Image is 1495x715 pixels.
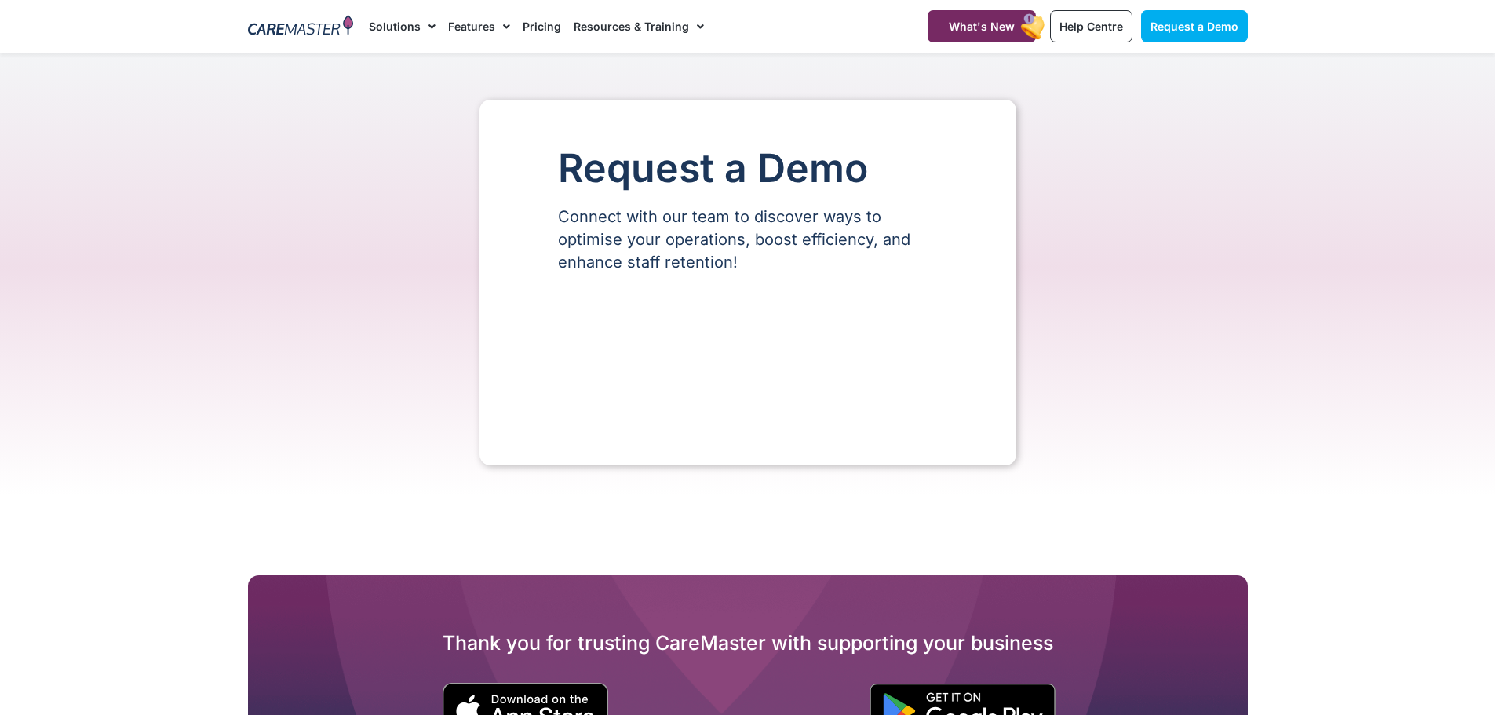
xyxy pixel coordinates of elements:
[248,15,354,38] img: CareMaster Logo
[1141,10,1248,42] a: Request a Demo
[558,147,938,190] h1: Request a Demo
[558,301,938,418] iframe: Form 0
[1059,20,1123,33] span: Help Centre
[949,20,1015,33] span: What's New
[1150,20,1238,33] span: Request a Demo
[248,630,1248,655] h2: Thank you for trusting CareMaster with supporting your business
[1050,10,1132,42] a: Help Centre
[928,10,1036,42] a: What's New
[558,206,938,274] p: Connect with our team to discover ways to optimise your operations, boost efficiency, and enhance...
